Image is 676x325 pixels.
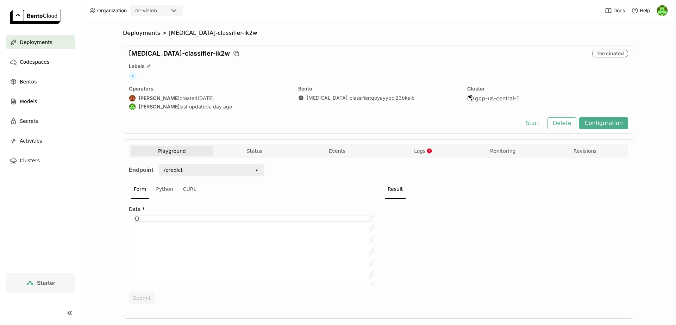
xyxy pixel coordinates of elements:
[129,166,154,173] strong: Endpoint
[134,216,139,221] span: {}
[20,117,38,125] span: Secrets
[296,146,378,156] button: Events
[613,7,625,14] span: Docs
[129,104,136,110] img: Senad Redzic
[20,38,52,46] span: Deployments
[129,95,290,102] div: created
[164,167,183,174] div: /predict
[475,95,519,102] span: gcp-us-central-1
[129,206,374,212] label: Data *
[20,97,37,106] span: Models
[183,167,184,174] input: Selected /predict.
[6,94,75,108] a: Models
[6,273,75,293] a: Starter
[631,7,650,14] div: Help
[6,154,75,168] a: Clusters
[307,95,415,101] a: [MEDICAL_DATA]_classifier:qoyayypci23bkaib
[129,72,137,80] span: +
[544,146,626,156] button: Revisions
[547,117,577,129] button: Delete
[298,86,459,92] div: Bento
[135,7,157,14] div: nc-vision
[6,35,75,49] a: Deployments
[131,146,213,156] button: Playground
[20,156,40,165] span: Clusters
[6,134,75,148] a: Activities
[129,50,230,57] span: [MEDICAL_DATA]-classifier-ik2w
[97,7,127,14] span: Organization
[461,146,544,156] button: Monitoring
[123,30,160,37] span: Deployments
[129,95,136,101] img: Akash Bhandari
[20,137,42,145] span: Activities
[10,10,61,24] img: logo
[6,75,75,89] a: Bentos
[414,148,425,154] span: Logs
[6,114,75,128] a: Secrets
[129,63,628,69] div: Labels
[213,146,296,156] button: Status
[605,7,625,14] a: Docs
[153,180,176,199] div: Python
[20,58,49,66] span: Codespaces
[37,279,55,286] span: Starter
[160,30,169,37] span: >
[254,167,259,173] svg: open
[209,104,232,110] span: a day ago
[180,180,199,199] div: CURL
[385,180,406,199] div: Result
[139,104,180,110] strong: [PERSON_NAME]
[6,55,75,69] a: Codespaces
[139,95,180,101] strong: [PERSON_NAME]
[592,50,628,57] div: Terminated
[198,95,214,101] span: [DATE]
[129,292,155,304] button: Submit
[467,86,628,92] div: Cluster
[20,77,37,86] span: Bentos
[131,180,149,199] div: Form
[640,7,650,14] span: Help
[123,30,634,37] nav: Breadcrumbs navigation
[169,30,257,37] span: [MEDICAL_DATA]-classifier-ik2w
[579,117,628,129] button: Configuration
[129,103,290,110] div: last updated
[520,117,545,129] button: Start
[657,5,668,16] img: Senad Redzic
[129,86,290,92] div: Operators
